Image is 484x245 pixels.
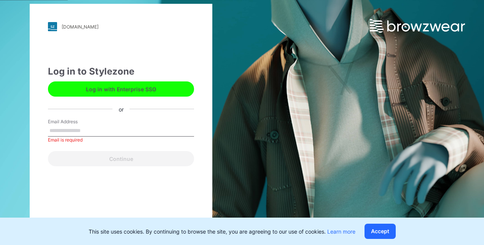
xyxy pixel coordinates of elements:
[48,22,194,31] a: [DOMAIN_NAME]
[365,224,396,239] button: Accept
[89,228,355,235] p: This site uses cookies. By continuing to browse the site, you are agreeing to our use of cookies.
[48,65,194,78] div: Log in to Stylezone
[370,19,465,33] img: browzwear-logo.e42bd6dac1945053ebaf764b6aa21510.svg
[62,24,99,30] div: [DOMAIN_NAME]
[48,22,57,31] img: stylezone-logo.562084cfcfab977791bfbf7441f1a819.svg
[48,118,101,125] label: Email Address
[327,228,355,235] a: Learn more
[48,81,194,97] button: Log in with Enterprise SSO
[48,137,194,143] div: Email is required
[113,105,130,113] div: or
